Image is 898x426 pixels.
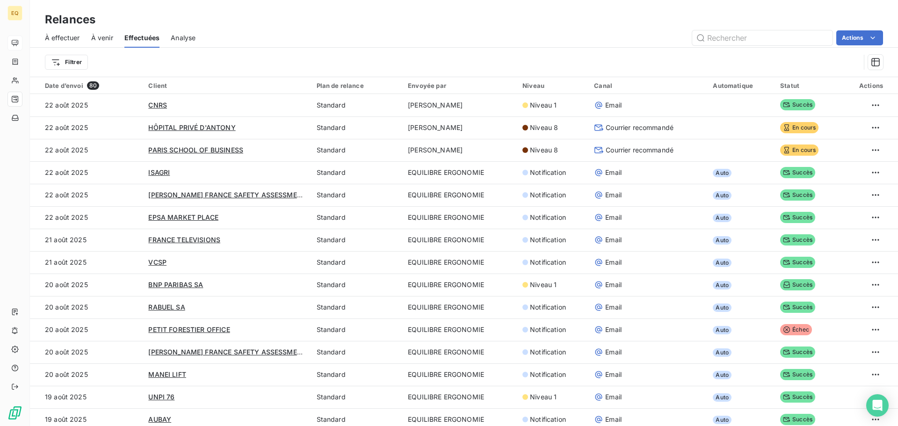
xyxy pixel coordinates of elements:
span: Analyse [171,33,196,43]
td: Standard [311,139,403,161]
span: En cours [780,144,818,156]
span: Succès [780,414,815,425]
span: Auto [713,416,731,424]
span: VCSP [148,258,167,266]
td: Standard [311,94,403,116]
td: 20 août 2025 [30,363,143,386]
span: Échec [780,324,812,335]
input: Rechercher [692,30,833,45]
td: [PERSON_NAME] [402,116,517,139]
div: Actions [845,82,883,89]
span: Auto [713,214,731,222]
td: 20 août 2025 [30,318,143,341]
span: Succès [780,391,815,403]
span: Succès [780,257,815,268]
span: Notification [530,325,566,334]
td: EQUILIBRE ERGONOMIE [402,296,517,318]
td: EQUILIBRE ERGONOMIE [402,184,517,206]
span: Succès [780,234,815,245]
span: Succès [780,347,815,358]
span: PETIT FORESTIER OFFICE [148,325,230,333]
span: Email [605,392,622,402]
span: Notification [530,258,566,267]
td: 20 août 2025 [30,296,143,318]
td: 20 août 2025 [30,274,143,296]
td: EQUILIBRE ERGONOMIE [402,161,517,184]
span: Succès [780,189,815,201]
span: CNRS [148,101,167,109]
span: Notification [530,168,566,177]
td: EQUILIBRE ERGONOMIE [402,251,517,274]
span: Email [605,190,622,200]
span: Notification [530,303,566,312]
span: Auto [713,393,731,402]
span: Notification [530,370,566,379]
button: Filtrer [45,55,88,70]
td: EQUILIBRE ERGONOMIE [402,386,517,408]
div: Envoyée par [408,82,511,89]
span: Email [605,303,622,312]
td: Standard [311,229,403,251]
span: Auto [713,191,731,200]
span: Effectuées [124,33,160,43]
span: Succès [780,369,815,380]
div: Open Intercom Messenger [866,394,889,417]
span: Auto [713,371,731,379]
span: Succès [780,279,815,290]
div: Canal [594,82,702,89]
div: EQ [7,6,22,21]
span: PARIS SCHOOL OF BUSINESS [148,146,243,154]
span: Niveau 1 [530,280,557,289]
td: [PERSON_NAME] [402,139,517,161]
span: [PERSON_NAME] FRANCE SAFETY ASSESSMENT [148,348,306,356]
button: Actions [836,30,883,45]
td: Standard [311,386,403,408]
span: MANEI LIFT [148,370,186,378]
td: EQUILIBRE ERGONOMIE [402,206,517,229]
td: EQUILIBRE ERGONOMIE [402,274,517,296]
div: Plan de relance [317,82,397,89]
td: 22 août 2025 [30,116,143,139]
span: Email [605,168,622,177]
td: [PERSON_NAME] [402,94,517,116]
span: Niveau 8 [530,123,558,132]
span: Notification [530,235,566,245]
td: EQUILIBRE ERGONOMIE [402,363,517,386]
span: Email [605,347,622,357]
div: Date d’envoi [45,81,137,90]
span: Email [605,101,622,110]
td: 22 août 2025 [30,206,143,229]
td: Standard [311,341,403,363]
span: Notification [530,190,566,200]
span: AUBAY [148,415,171,423]
td: Standard [311,251,403,274]
td: EQUILIBRE ERGONOMIE [402,318,517,341]
td: 22 août 2025 [30,139,143,161]
td: 21 août 2025 [30,229,143,251]
span: Notification [530,415,566,424]
div: Statut [780,82,834,89]
span: Auto [713,348,731,357]
span: En cours [780,122,818,133]
span: Succès [780,99,815,110]
td: Standard [311,274,403,296]
span: Auto [713,169,731,177]
td: 21 août 2025 [30,251,143,274]
td: Standard [311,363,403,386]
span: RABUEL SA [148,303,185,311]
span: Succès [780,167,815,178]
span: EPSA MARKET PLACE [148,213,218,221]
span: Auto [713,259,731,267]
span: Courrier recommandé [606,145,673,155]
span: Succès [780,302,815,313]
span: Email [605,213,622,222]
span: Email [605,235,622,245]
span: Email [605,280,622,289]
td: 19 août 2025 [30,386,143,408]
span: Notification [530,213,566,222]
span: À effectuer [45,33,80,43]
span: À venir [91,33,113,43]
td: Standard [311,184,403,206]
td: Standard [311,318,403,341]
span: UNPI 76 [148,393,174,401]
